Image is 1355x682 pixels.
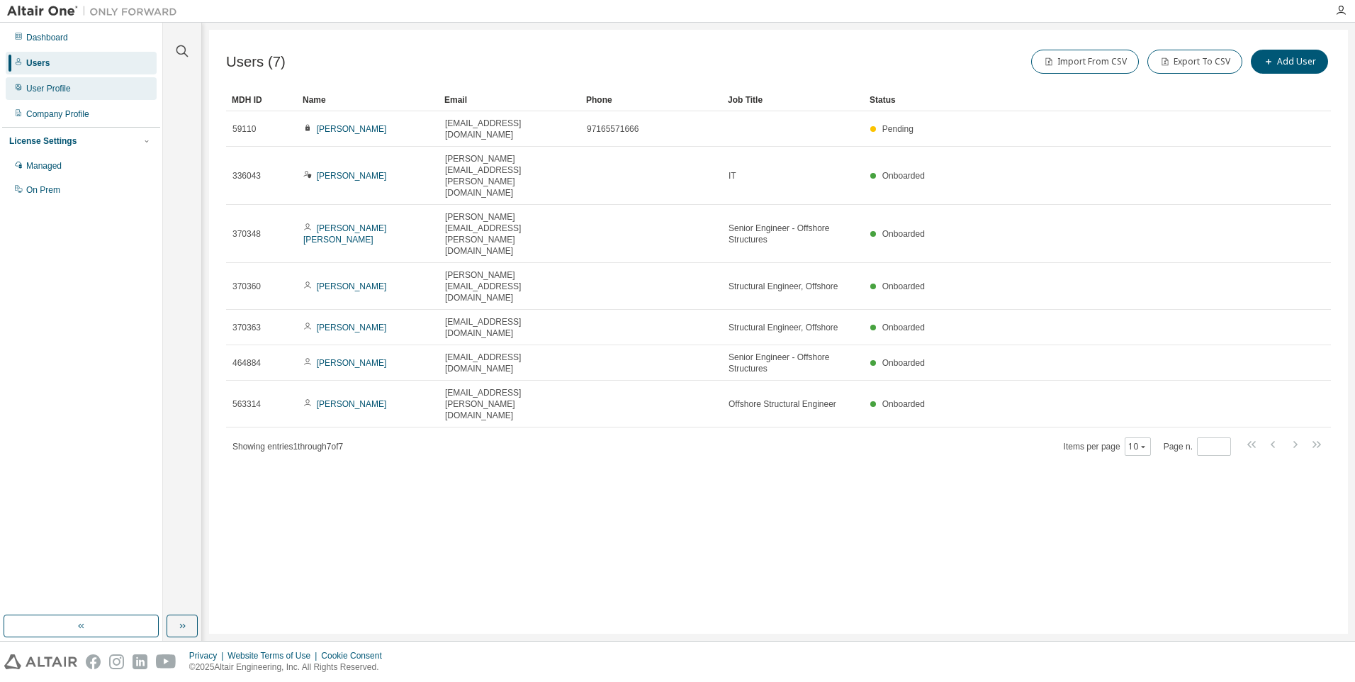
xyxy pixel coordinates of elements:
[445,316,574,339] span: [EMAIL_ADDRESS][DOMAIN_NAME]
[232,123,256,135] span: 59110
[882,171,925,181] span: Onboarded
[156,654,176,669] img: youtube.svg
[227,650,321,661] div: Website Terms of Use
[444,89,575,111] div: Email
[870,89,1257,111] div: Status
[882,323,925,332] span: Onboarded
[26,32,68,43] div: Dashboard
[232,170,261,181] span: 336043
[445,387,574,421] span: [EMAIL_ADDRESS][PERSON_NAME][DOMAIN_NAME]
[729,281,838,292] span: Structural Engineer, Offshore
[303,89,433,111] div: Name
[317,171,387,181] a: [PERSON_NAME]
[317,358,387,368] a: [PERSON_NAME]
[729,223,858,245] span: Senior Engineer - Offshore Structures
[232,228,261,240] span: 370348
[232,442,343,452] span: Showing entries 1 through 7 of 7
[317,399,387,409] a: [PERSON_NAME]
[317,323,387,332] a: [PERSON_NAME]
[586,89,716,111] div: Phone
[729,170,736,181] span: IT
[445,352,574,374] span: [EMAIL_ADDRESS][DOMAIN_NAME]
[232,357,261,369] span: 464884
[189,661,390,673] p: © 2025 Altair Engineering, Inc. All Rights Reserved.
[1147,50,1242,74] button: Export To CSV
[317,124,387,134] a: [PERSON_NAME]
[86,654,101,669] img: facebook.svg
[26,108,89,120] div: Company Profile
[1031,50,1139,74] button: Import From CSV
[445,211,574,257] span: [PERSON_NAME][EMAIL_ADDRESS][PERSON_NAME][DOMAIN_NAME]
[109,654,124,669] img: instagram.svg
[1064,437,1151,456] span: Items per page
[232,281,261,292] span: 370360
[882,281,925,291] span: Onboarded
[4,654,77,669] img: altair_logo.svg
[882,399,925,409] span: Onboarded
[26,160,62,172] div: Managed
[445,118,574,140] span: [EMAIL_ADDRESS][DOMAIN_NAME]
[9,135,77,147] div: License Settings
[317,281,387,291] a: [PERSON_NAME]
[1251,50,1328,74] button: Add User
[133,654,147,669] img: linkedin.svg
[729,322,838,333] span: Structural Engineer, Offshore
[882,229,925,239] span: Onboarded
[232,89,291,111] div: MDH ID
[303,223,386,245] a: [PERSON_NAME] [PERSON_NAME]
[232,398,261,410] span: 563314
[729,352,858,374] span: Senior Engineer - Offshore Structures
[728,89,858,111] div: Job Title
[729,398,836,410] span: Offshore Structural Engineer
[1164,437,1231,456] span: Page n.
[882,358,925,368] span: Onboarded
[232,322,261,333] span: 370363
[445,269,574,303] span: [PERSON_NAME][EMAIL_ADDRESS][DOMAIN_NAME]
[1128,441,1147,452] button: 10
[226,54,286,70] span: Users (7)
[7,4,184,18] img: Altair One
[189,650,227,661] div: Privacy
[445,153,574,199] span: [PERSON_NAME][EMAIL_ADDRESS][PERSON_NAME][DOMAIN_NAME]
[587,123,639,135] span: 97165571666
[321,650,390,661] div: Cookie Consent
[26,57,50,69] div: Users
[882,124,913,134] span: Pending
[26,184,60,196] div: On Prem
[26,83,71,94] div: User Profile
